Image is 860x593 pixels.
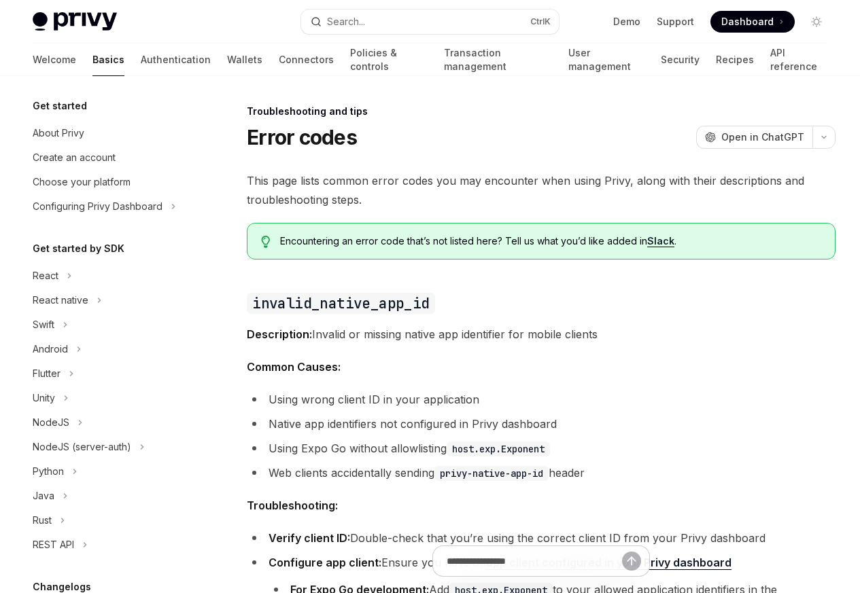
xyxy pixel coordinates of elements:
div: Choose your platform [33,174,131,190]
li: Using wrong client ID in your application [247,390,836,409]
div: NodeJS [33,414,69,431]
button: Toggle NodeJS (server-auth) section [22,435,196,459]
h1: Error codes [247,125,357,149]
div: Create an account [33,149,116,166]
button: Toggle Unity section [22,386,196,410]
div: Android [33,341,68,357]
a: Dashboard [710,11,795,33]
button: Toggle Flutter section [22,361,196,386]
div: Swift [33,317,54,333]
code: invalid_native_app_id [247,293,434,314]
a: User management [568,43,645,76]
strong: Common Causes: [247,360,341,374]
button: Toggle Python section [22,459,196,484]
button: Toggle REST API section [22,533,196,557]
a: Connectors [279,43,334,76]
button: Send message [622,552,641,571]
a: Transaction management [444,43,551,76]
button: Toggle Swift section [22,312,196,337]
input: Ask a question... [447,546,622,576]
button: Toggle Android section [22,337,196,361]
span: This page lists common error codes you may encounter when using Privy, along with their descripti... [247,171,836,209]
code: privy-native-app-id [434,466,549,481]
div: NodeJS (server-auth) [33,439,131,455]
a: Slack [647,235,674,247]
div: Unity [33,390,55,406]
a: Support [657,15,694,29]
div: Python [33,463,64,480]
a: Welcome [33,43,76,76]
a: Authentication [141,43,211,76]
a: About Privy [22,121,196,145]
div: Search... [327,14,365,30]
div: Troubleshooting and tips [247,105,836,118]
a: Basics [92,43,124,76]
div: Java [33,488,54,504]
span: Open in ChatGPT [721,130,804,144]
li: Web clients accidentally sending header [247,463,836,482]
button: Toggle React section [22,264,196,288]
span: Dashboard [721,15,774,29]
div: REST API [33,537,74,553]
a: Wallets [227,43,262,76]
li: Native app identifiers not configured in Privy dashboard [247,414,836,433]
code: host.exp.Exponent [447,442,550,456]
span: Ctrl K [530,16,551,27]
button: Toggle Java section [22,484,196,508]
strong: Verify client ID: [269,531,350,545]
span: Invalid or missing native app identifier for mobile clients [247,325,836,344]
div: About Privy [33,125,84,141]
svg: Tip [261,236,271,248]
img: light logo [33,12,117,31]
a: Security [661,43,700,76]
div: React native [33,292,88,308]
strong: Troubleshooting: [247,499,338,512]
button: Toggle React native section [22,288,196,312]
div: React [33,268,58,284]
span: Encountering an error code that’s not listed here? Tell us what you’d like added in . [280,234,821,248]
a: Policies & controls [350,43,428,76]
div: Configuring Privy Dashboard [33,198,162,215]
a: Recipes [716,43,754,76]
a: Demo [613,15,640,29]
button: Toggle NodeJS section [22,410,196,435]
div: Rust [33,512,52,528]
button: Toggle Configuring Privy Dashboard section [22,194,196,219]
h5: Get started by SDK [33,240,124,257]
button: Open in ChatGPT [696,126,812,149]
strong: Description: [247,327,312,341]
h5: Get started [33,98,87,114]
button: Toggle dark mode [806,11,827,33]
button: Open search [301,10,559,34]
li: Using Expo Go without allowlisting [247,439,836,458]
a: Create an account [22,145,196,170]
a: Choose your platform [22,170,196,194]
li: Double-check that you’re using the correct client ID from your Privy dashboard [247,528,836,547]
button: Toggle Rust section [22,508,196,533]
a: API reference [770,43,827,76]
div: Flutter [33,365,61,382]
